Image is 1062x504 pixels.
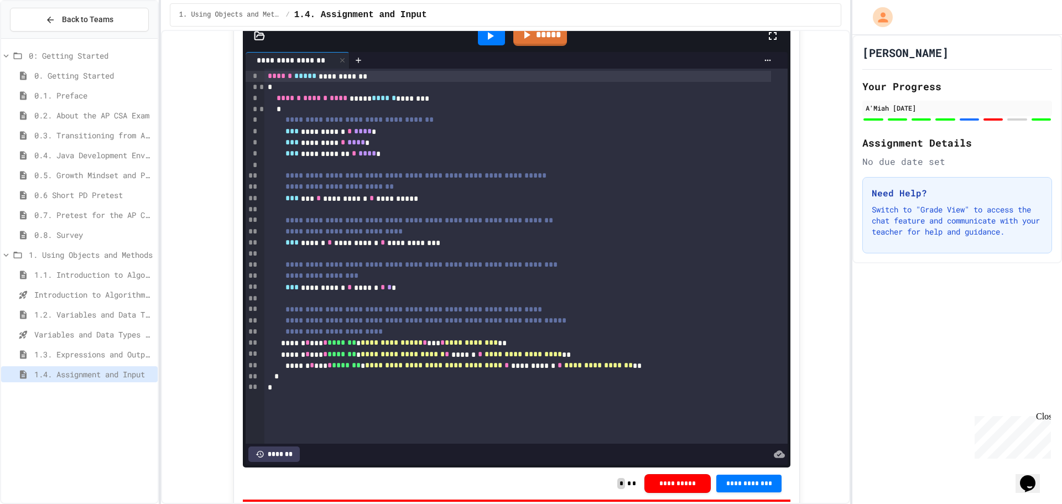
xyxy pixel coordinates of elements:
iframe: chat widget [970,412,1051,459]
h2: Assignment Details [862,135,1052,150]
span: 1.4. Assignment and Input [294,8,427,22]
span: 0. Getting Started [34,70,153,81]
span: 1.3. Expressions and Output [New] [34,349,153,360]
p: Switch to "Grade View" to access the chat feature and communicate with your teacher for help and ... [872,204,1043,237]
span: 0.1. Preface [34,90,153,101]
h1: [PERSON_NAME] [862,45,949,60]
span: 1.4. Assignment and Input [34,368,153,380]
h2: Your Progress [862,79,1052,94]
span: Introduction to Algorithms, Programming, and Compilers [34,289,153,300]
div: A'Miah [DATE] [866,103,1049,113]
span: 1. Using Objects and Methods [179,11,282,19]
iframe: chat widget [1016,460,1051,493]
span: 0: Getting Started [29,50,153,61]
span: Variables and Data Types - Quiz [34,329,153,340]
span: 0.8. Survey [34,229,153,241]
span: 1.2. Variables and Data Types [34,309,153,320]
span: 0.3. Transitioning from AP CSP to AP CSA [34,129,153,141]
div: My Account [861,4,896,30]
div: Chat with us now!Close [4,4,76,70]
span: 1. Using Objects and Methods [29,249,153,261]
span: 0.6 Short PD Pretest [34,189,153,201]
h3: Need Help? [872,186,1043,200]
div: No due date set [862,155,1052,168]
span: 0.7. Pretest for the AP CSA Exam [34,209,153,221]
span: Back to Teams [62,14,113,25]
span: 0.2. About the AP CSA Exam [34,110,153,121]
button: Back to Teams [10,8,149,32]
span: 0.4. Java Development Environments [34,149,153,161]
span: / [286,11,290,19]
span: 0.5. Growth Mindset and Pair Programming [34,169,153,181]
span: 1.1. Introduction to Algorithms, Programming, and Compilers [34,269,153,280]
